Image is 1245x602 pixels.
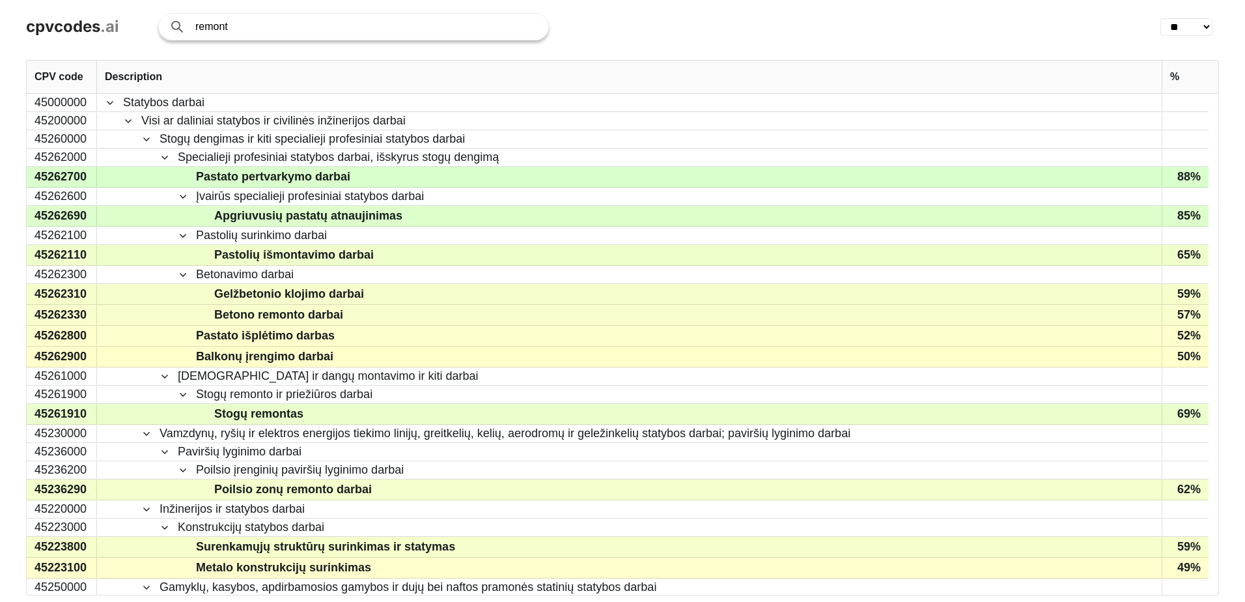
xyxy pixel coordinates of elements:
[27,149,97,166] div: 45262000
[214,480,372,499] span: Poilsio zonų remonto darbai
[100,17,119,36] span: .ai
[196,347,333,366] span: Balkonų įrengimo darbai
[1170,71,1179,83] span: %
[26,18,119,36] a: cpvcodes.ai
[196,462,404,478] span: Poilsio įrenginių paviršių lyginimo darbai
[27,284,97,304] div: 45262310
[27,266,97,283] div: 45262300
[27,245,97,265] div: 45262110
[196,558,371,577] span: Metalo konstrukcijų surinkimas
[27,537,97,557] div: 45223800
[27,404,97,424] div: 45261910
[27,579,97,596] div: 45250000
[160,579,656,595] span: Gamyklų, kasybos, apdirbamosios gamybos ir dujų bei naftos pramonės statinių statybos darbai
[1162,347,1209,367] div: 50%
[1162,167,1209,187] div: 88%
[27,130,97,148] div: 45260000
[1162,537,1209,557] div: 59%
[1162,206,1209,226] div: 85%
[123,94,204,111] span: Statybos darbai
[35,71,83,83] span: CPV code
[27,480,97,500] div: 45236290
[27,227,97,244] div: 45262100
[27,558,97,578] div: 45223100
[160,131,465,147] span: Stogų dengimas ir kiti specialieji profesiniai statybos darbai
[1162,305,1209,325] div: 57%
[1162,245,1209,265] div: 65%
[1162,404,1209,424] div: 69%
[26,17,100,36] span: cpvcodes
[178,444,301,460] span: Paviršių lyginimo darbai
[27,112,97,130] div: 45200000
[1162,558,1209,578] div: 49%
[160,501,305,517] span: Inžinerijos ir statybos darbai
[27,206,97,226] div: 45262690
[27,347,97,367] div: 45262900
[196,227,327,244] span: Pastolių surinkimo darbai
[27,305,97,325] div: 45262330
[214,285,364,304] span: Gelžbetonio klojimo darbai
[27,443,97,461] div: 45236000
[214,207,402,225] span: Apgriuvusių pastatų atnaujinimas
[214,405,303,423] span: Stogų remontas
[27,500,97,518] div: 45220000
[27,167,97,187] div: 45262700
[141,113,406,129] span: Visi ar daliniai statybos ir civilinės inžinerijos darbai
[178,519,324,536] span: Konstrukcijų statybos darbai
[1162,284,1209,304] div: 59%
[196,386,372,403] span: Stogų remonto ir priežiūros darbai
[196,326,335,345] span: Pastato išplėtimo darbas
[1162,480,1209,500] div: 62%
[214,246,374,265] span: Pastolių išmontavimo darbai
[27,386,97,403] div: 45261900
[27,519,97,536] div: 45223000
[196,537,455,556] span: Surenkamųjų struktūrų surinkimas ir statymas
[178,149,499,165] span: Specialieji profesiniai statybos darbai, išskyrus stogų dengimą
[1162,326,1209,346] div: 52%
[195,14,535,40] input: Search products or services...
[196,167,350,186] span: Pastato pertvarkymo darbai
[196,266,294,283] span: Betonavimo darbai
[27,425,97,442] div: 45230000
[27,326,97,346] div: 45262800
[27,461,97,479] div: 45236200
[27,94,97,111] div: 45000000
[214,306,343,324] span: Betono remonto darbai
[160,425,850,442] span: Vamzdynų, ryšių ir elektros energijos tiekimo linijų, greitkelių, kelių, aerodromų ir geležinkeli...
[105,71,162,83] span: Description
[196,188,424,205] span: Įvairūs specialieji profesiniai statybos darbai
[178,368,478,384] span: [DEMOGRAPHIC_DATA] ir dangų montavimo ir kiti darbai
[27,188,97,205] div: 45262600
[27,367,97,385] div: 45261000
